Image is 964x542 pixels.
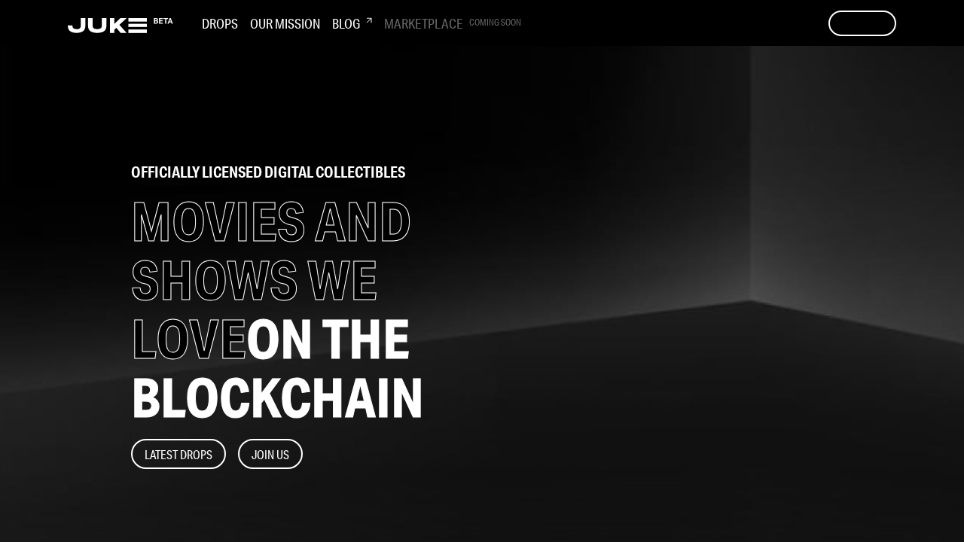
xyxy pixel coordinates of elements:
[131,306,424,430] span: ON THE BLOCKCHAIN
[131,192,460,427] h1: MOVIES AND SHOWS WE LOVE
[131,165,460,180] h2: officially licensed digital collectibles
[202,15,238,32] h3: Drops
[250,15,320,32] h3: Our Mission
[332,15,372,32] h3: Blog
[131,439,226,469] button: Latest Drops
[238,439,303,469] button: Join Us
